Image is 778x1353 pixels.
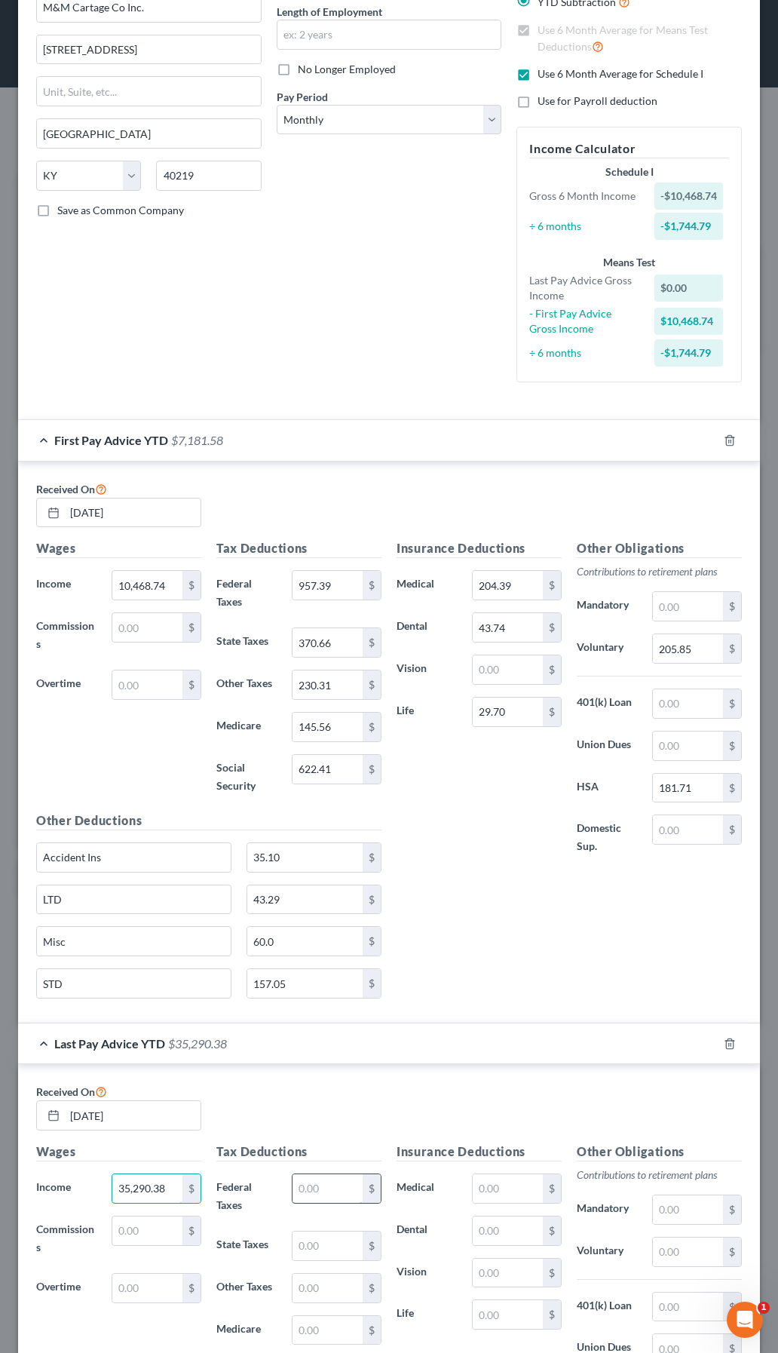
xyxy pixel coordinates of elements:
[293,1274,363,1302] input: 0.00
[293,670,363,699] input: 0.00
[247,969,363,998] input: 0.00
[65,1101,201,1130] input: MM/DD/YYYY
[569,591,645,621] label: Mandatory
[543,698,561,726] div: $
[653,689,723,718] input: 0.00
[247,927,363,956] input: 0.00
[37,843,231,872] input: Specify...
[723,1238,741,1266] div: $
[522,219,647,234] div: ÷ 6 months
[522,189,647,204] div: Gross 6 Month Income
[543,571,561,600] div: $
[363,843,381,872] div: $
[538,23,708,53] span: Use 6 Month Average for Means Test Deductions
[247,843,363,872] input: 0.00
[293,628,363,657] input: 0.00
[363,571,381,600] div: $
[473,655,543,684] input: 0.00
[29,1216,104,1261] label: Commissions
[182,1274,201,1302] div: $
[36,1143,201,1161] h5: Wages
[723,592,741,621] div: $
[37,35,261,64] input: Enter address...
[54,1036,165,1051] span: Last Pay Advice YTD
[529,164,729,179] div: Schedule I
[653,732,723,760] input: 0.00
[723,689,741,718] div: $
[543,655,561,684] div: $
[277,91,328,103] span: Pay Period
[723,1195,741,1224] div: $
[363,885,381,914] div: $
[363,1174,381,1203] div: $
[529,255,729,270] div: Means Test
[168,1036,227,1051] span: $35,290.38
[37,885,231,914] input: Specify...
[182,670,201,699] div: $
[654,213,723,240] div: -$1,744.79
[29,670,104,700] label: Overtime
[577,1143,742,1161] h5: Other Obligations
[363,1232,381,1260] div: $
[569,815,645,860] label: Domestic Sup.
[654,183,723,210] div: -$10,468.74
[277,4,382,20] label: Length of Employment
[29,1273,104,1303] label: Overtime
[57,204,184,216] span: Save as Common Company
[363,713,381,741] div: $
[293,755,363,784] input: 0.00
[569,634,645,664] label: Voluntary
[363,969,381,998] div: $
[36,577,71,590] span: Income
[277,20,501,49] input: ex: 2 years
[293,1232,363,1260] input: 0.00
[653,1195,723,1224] input: 0.00
[182,1174,201,1203] div: $
[37,927,231,956] input: Specify...
[37,77,261,106] input: Unit, Suite, etc...
[389,1174,464,1204] label: Medical
[653,1293,723,1321] input: 0.00
[723,1293,741,1321] div: $
[65,499,201,527] input: MM/DD/YYYY
[654,308,723,335] div: $10,468.74
[522,273,647,303] div: Last Pay Advice Gross Income
[293,1174,363,1203] input: 0.00
[569,1292,645,1322] label: 401(k) Loan
[727,1302,763,1338] iframe: Intercom live chat
[209,1231,284,1261] label: State Taxes
[723,732,741,760] div: $
[209,570,284,615] label: Federal Taxes
[529,140,729,158] h5: Income Calculator
[577,1167,742,1183] p: Contributions to retirement plans
[389,697,464,727] label: Life
[209,1315,284,1345] label: Medicare
[569,773,645,803] label: HSA
[397,1143,562,1161] h5: Insurance Deductions
[389,612,464,643] label: Dental
[543,1216,561,1245] div: $
[209,754,284,799] label: Social Security
[36,1180,71,1193] span: Income
[209,670,284,700] label: Other Taxes
[538,67,703,80] span: Use 6 Month Average for Schedule I
[654,275,723,302] div: $0.00
[293,1316,363,1345] input: 0.00
[473,1174,543,1203] input: 0.00
[293,713,363,741] input: 0.00
[653,774,723,802] input: 0.00
[36,811,381,830] h5: Other Deductions
[577,564,742,579] p: Contributions to retirement plans
[54,433,168,447] span: First Pay Advice YTD
[156,161,261,191] input: Enter zip...
[538,94,657,107] span: Use for Payroll deduction
[473,1300,543,1329] input: 0.00
[363,628,381,657] div: $
[112,571,182,600] input: 0.00
[569,689,645,719] label: 401(k) Loan
[569,731,645,761] label: Union Dues
[389,1216,464,1246] label: Dental
[653,634,723,663] input: 0.00
[363,1274,381,1302] div: $
[543,1259,561,1287] div: $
